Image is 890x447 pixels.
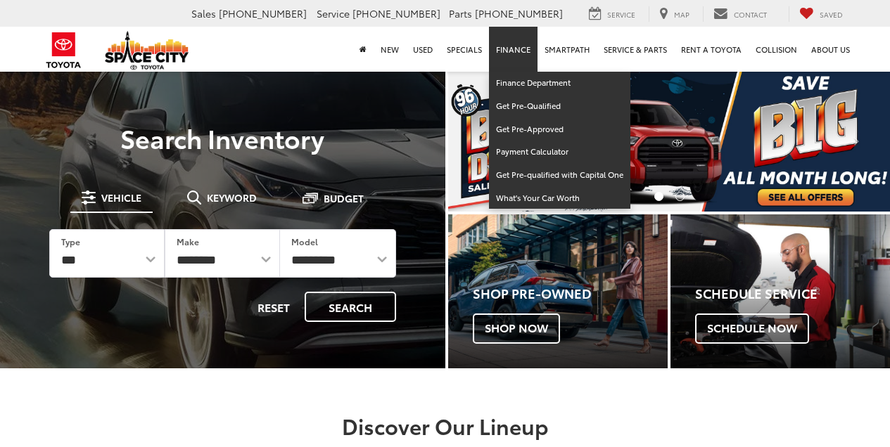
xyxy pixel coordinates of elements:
a: Get Pre-Approved [489,118,630,141]
a: Specials [440,27,489,72]
a: Used [406,27,440,72]
a: Map [649,6,700,22]
span: Shop Now [473,313,560,343]
span: Sales [191,6,216,20]
div: Toyota [670,214,890,368]
button: Click to view previous picture. [448,98,514,183]
a: Schedule Service Schedule Now [670,214,890,368]
span: Budget [324,193,364,203]
a: SmartPath [538,27,597,72]
span: Map [674,9,689,20]
h4: Shop Pre-Owned [473,287,668,301]
a: My Saved Vehicles [789,6,853,22]
a: About Us [804,27,857,72]
span: [PHONE_NUMBER] [475,6,563,20]
h4: Schedule Service [695,287,890,301]
button: Click to view next picture. [824,98,890,183]
span: Schedule Now [695,313,809,343]
span: Service [607,9,635,20]
a: What's Your Car Worth [489,187,630,209]
label: Make [177,235,199,247]
a: Payment Calculator [489,141,630,164]
label: Model [291,235,318,247]
span: Parts [449,6,472,20]
li: Go to slide number 2. [675,192,685,201]
span: Service [317,6,350,20]
a: Home [352,27,374,72]
img: Space City Toyota [105,31,189,70]
a: Finance [489,27,538,72]
button: Reset [246,292,302,322]
a: New [374,27,406,72]
span: Saved [820,9,843,20]
span: [PHONE_NUMBER] [352,6,440,20]
a: Finance Department [489,72,630,95]
span: [PHONE_NUMBER] [219,6,307,20]
a: Rent a Toyota [674,27,749,72]
a: Get Pre-Qualified [489,95,630,118]
button: Search [305,292,396,322]
img: Toyota [37,27,90,73]
a: Shop Pre-Owned Shop Now [448,214,668,368]
h3: Search Inventory [30,124,416,152]
a: Collision [749,27,804,72]
a: Service & Parts [597,27,674,72]
span: Keyword [207,193,257,202]
div: Toyota [448,214,668,368]
a: Service [578,6,646,22]
label: Type [61,235,80,247]
span: Vehicle [101,193,141,202]
li: Go to slide number 1. [654,192,663,201]
h2: Discover Our Lineup [44,414,846,437]
span: Contact [734,9,767,20]
a: Contact [703,6,777,22]
a: Get Pre-qualified with Capital One [489,164,630,187]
